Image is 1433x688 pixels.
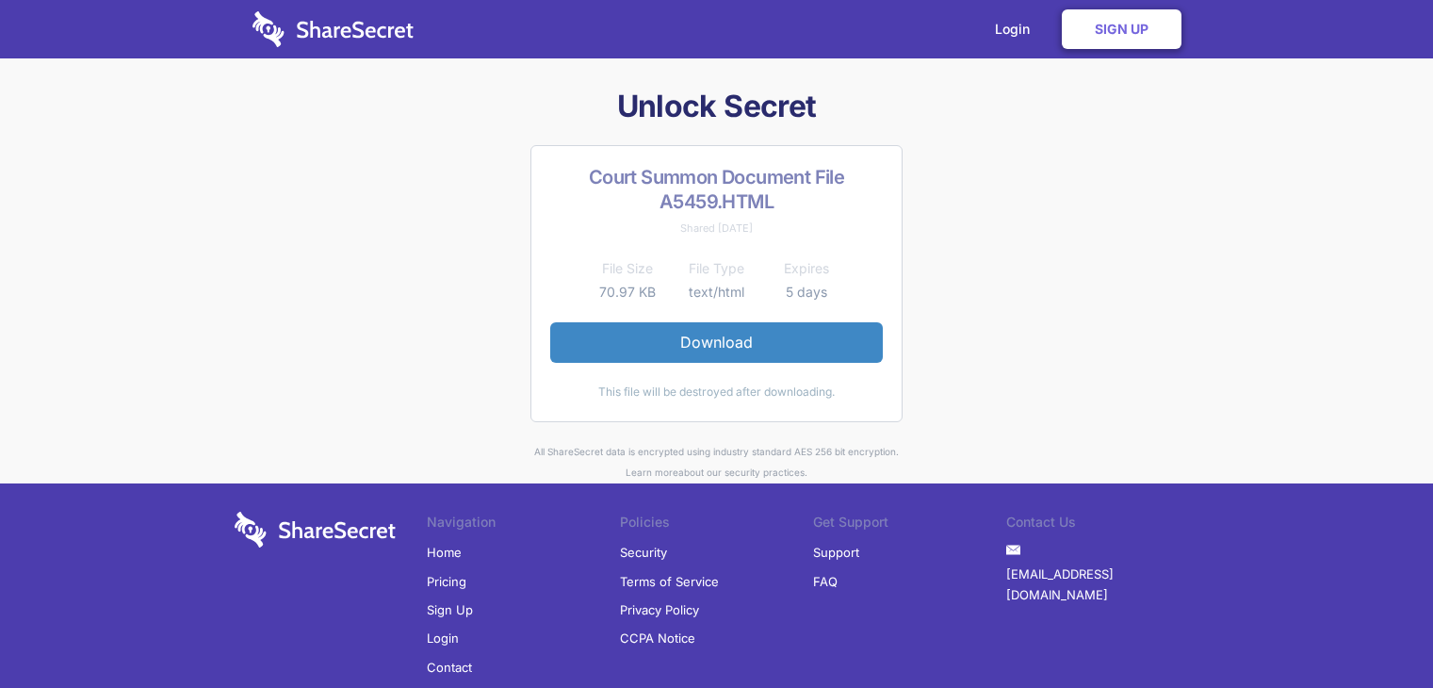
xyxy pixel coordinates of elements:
[427,538,462,566] a: Home
[620,512,813,538] li: Policies
[1006,512,1199,538] li: Contact Us
[672,281,761,303] td: text/html
[550,165,883,214] h2: Court Summon Document File A5459.HTML
[813,538,859,566] a: Support
[235,512,396,548] img: logo-wordmark-white-trans-d4663122ce5f474addd5e946df7df03e33cb6a1c49d2221995e7729f52c070b2.svg
[672,257,761,280] th: File Type
[550,322,883,362] a: Download
[620,567,719,596] a: Terms of Service
[427,596,473,624] a: Sign Up
[1062,9,1181,49] a: Sign Up
[252,11,414,47] img: logo-wordmark-white-trans-d4663122ce5f474addd5e946df7df03e33cb6a1c49d2221995e7729f52c070b2.svg
[427,567,466,596] a: Pricing
[1006,560,1199,610] a: [EMAIL_ADDRESS][DOMAIN_NAME]
[582,281,672,303] td: 70.97 KB
[626,467,678,478] a: Learn more
[427,624,459,652] a: Login
[813,567,838,596] a: FAQ
[582,257,672,280] th: File Size
[620,538,667,566] a: Security
[620,596,699,624] a: Privacy Policy
[427,653,472,681] a: Contact
[761,257,851,280] th: Expires
[427,512,620,538] li: Navigation
[550,218,883,238] div: Shared [DATE]
[550,382,883,402] div: This file will be destroyed after downloading.
[227,441,1207,483] div: All ShareSecret data is encrypted using industry standard AES 256 bit encryption. about our secur...
[813,512,1006,538] li: Get Support
[620,624,695,652] a: CCPA Notice
[761,281,851,303] td: 5 days
[227,87,1207,126] h1: Unlock Secret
